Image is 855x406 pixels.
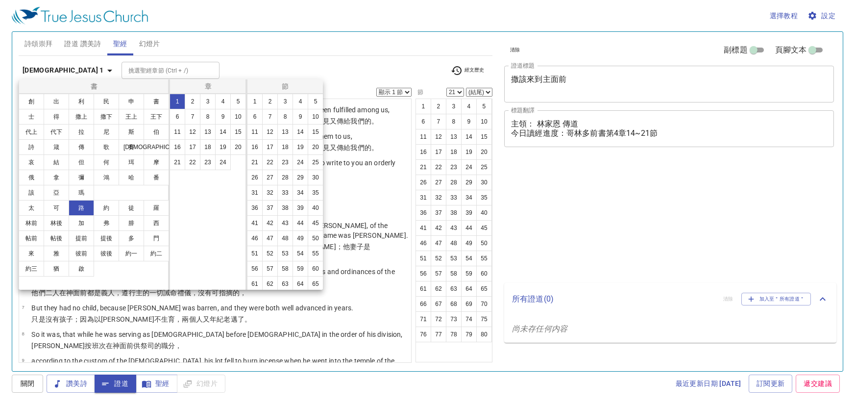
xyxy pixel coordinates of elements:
button: 50 [308,230,323,246]
button: 43 [277,215,293,231]
button: 伯 [144,124,169,140]
button: 西 [144,215,169,231]
button: 利 [69,94,94,109]
button: 1 [170,94,185,109]
button: 34 [293,185,308,201]
button: 6 [170,109,185,125]
button: 太 [19,200,44,216]
button: 帖後 [44,230,69,246]
button: 35 [308,185,323,201]
button: 33 [277,185,293,201]
button: 8 [277,109,293,125]
button: 代下 [44,124,69,140]
button: 7 [262,109,278,125]
button: 13 [200,124,216,140]
button: 撒上 [69,109,94,125]
button: 55 [308,246,323,261]
button: 箴 [44,139,69,155]
button: 29 [293,170,308,185]
button: 36 [247,200,263,216]
button: 腓 [119,215,144,231]
button: 歌 [94,139,119,155]
button: 彼後 [94,246,119,261]
button: 書 [144,94,169,109]
button: 56 [247,261,263,277]
button: 32 [262,185,278,201]
button: 54 [293,246,308,261]
button: 20 [308,139,323,155]
button: 拉 [69,124,94,140]
button: 51 [247,246,263,261]
button: 22 [262,154,278,170]
button: 約一 [119,246,144,261]
button: 9 [215,109,231,125]
button: 亞 [44,185,69,201]
button: 15 [230,124,246,140]
button: 林後 [44,215,69,231]
button: 8 [200,109,216,125]
button: 彌 [69,170,94,185]
button: 62 [262,276,278,292]
button: 14 [293,124,308,140]
button: 彼前 [69,246,94,261]
button: 18 [200,139,216,155]
button: 24 [215,154,231,170]
button: 11 [170,124,185,140]
button: 47 [262,230,278,246]
button: 10 [230,109,246,125]
button: 49 [293,230,308,246]
button: 提前 [69,230,94,246]
button: 27 [262,170,278,185]
button: 哀 [19,154,44,170]
p: 章 [172,81,244,91]
button: 22 [185,154,200,170]
button: 26 [247,170,263,185]
button: 9 [293,109,308,125]
button: 賽 [119,139,144,155]
button: 10 [308,109,323,125]
button: 番 [144,170,169,185]
button: 5 [308,94,323,109]
button: 2 [262,94,278,109]
button: 啟 [69,261,94,277]
button: 23 [200,154,216,170]
button: 61 [247,276,263,292]
button: 41 [247,215,263,231]
button: 多 [119,230,144,246]
button: 帖前 [19,230,44,246]
button: 得 [44,109,69,125]
button: 18 [277,139,293,155]
button: 28 [277,170,293,185]
button: 19 [215,139,231,155]
button: 鴻 [94,170,119,185]
button: 撒下 [94,109,119,125]
button: 4 [215,94,231,109]
button: 17 [262,139,278,155]
button: 46 [247,230,263,246]
button: 加 [69,215,94,231]
button: 7 [185,109,200,125]
button: 64 [293,276,308,292]
button: 1 [247,94,263,109]
button: 提後 [94,230,119,246]
button: 約三 [19,261,44,277]
button: 徒 [119,200,144,216]
button: 65 [308,276,323,292]
button: 申 [119,94,144,109]
button: 3 [200,94,216,109]
button: 63 [277,276,293,292]
button: 俄 [19,170,44,185]
button: 可 [44,200,69,216]
button: 羅 [144,200,169,216]
button: 12 [185,124,200,140]
button: 創 [19,94,44,109]
button: 52 [262,246,278,261]
button: 14 [215,124,231,140]
button: 約 [94,200,119,216]
button: 瑪 [69,185,94,201]
button: 但 [69,154,94,170]
button: 猶 [44,261,69,277]
button: 雅 [44,246,69,261]
button: 傳 [69,139,94,155]
button: 57 [262,261,278,277]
